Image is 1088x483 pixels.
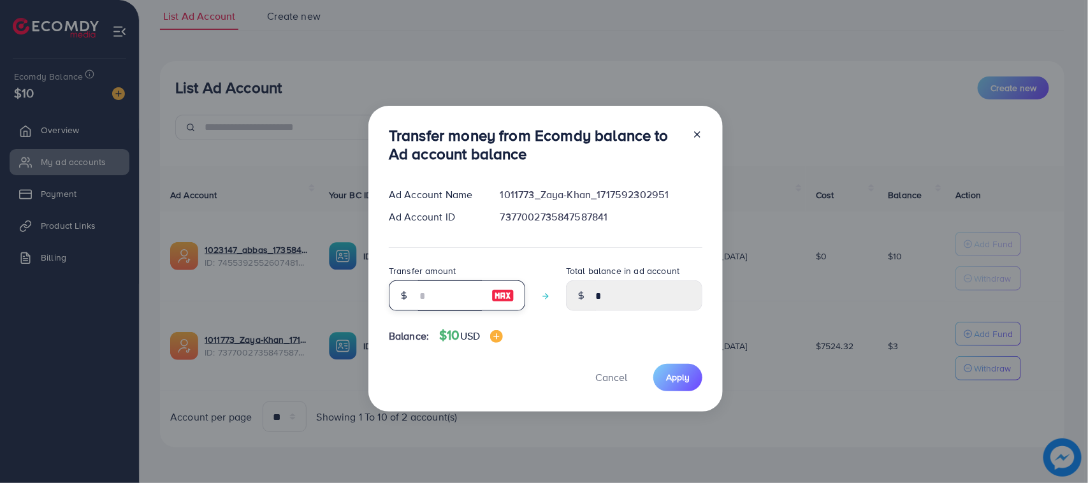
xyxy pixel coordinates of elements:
span: Balance: [389,329,429,343]
h4: $10 [439,328,503,343]
button: Apply [653,364,702,391]
label: Total balance in ad account [566,264,679,277]
span: Cancel [595,370,627,384]
div: Ad Account ID [379,210,490,224]
div: 1011773_Zaya-Khan_1717592302951 [490,187,713,202]
button: Cancel [579,364,643,391]
span: USD [460,329,480,343]
label: Transfer amount [389,264,456,277]
img: image [490,330,503,343]
span: Apply [666,371,690,384]
div: Ad Account Name [379,187,490,202]
h3: Transfer money from Ecomdy balance to Ad account balance [389,126,682,163]
div: 7377002735847587841 [490,210,713,224]
img: image [491,288,514,303]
